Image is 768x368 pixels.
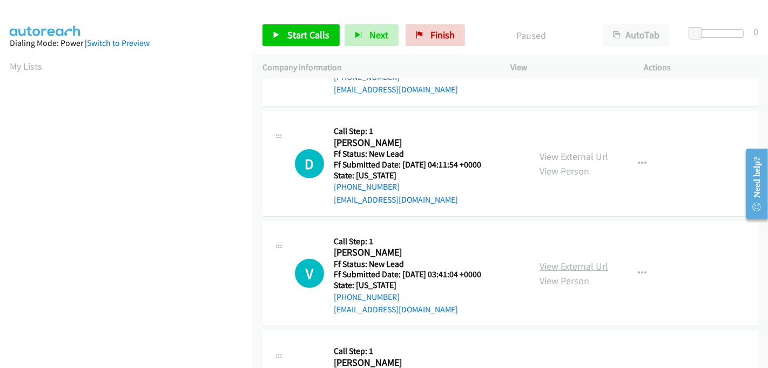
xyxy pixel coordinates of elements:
[87,38,150,48] a: Switch to Preview
[334,280,495,291] h5: State: [US_STATE]
[694,29,744,38] div: Delay between calls (in seconds)
[540,165,589,177] a: View Person
[262,61,491,74] p: Company Information
[295,259,324,288] h1: V
[295,149,324,178] div: The call is yet to be attempted
[262,24,340,46] a: Start Calls
[603,24,670,46] button: AutoTab
[10,37,243,50] div: Dialing Mode: Power |
[480,28,583,43] p: Paused
[334,292,400,302] a: [PHONE_NUMBER]
[334,259,495,270] h5: Ff Status: New Lead
[334,346,495,357] h5: Call Step: 1
[406,24,465,46] a: Finish
[334,72,400,82] a: [PHONE_NUMBER]
[334,149,495,159] h5: Ff Status: New Lead
[334,269,495,280] h5: Ff Submitted Date: [DATE] 03:41:04 +0000
[369,29,388,41] span: Next
[753,24,758,39] div: 0
[334,182,400,192] a: [PHONE_NUMBER]
[737,141,768,227] iframe: Resource Center
[295,149,324,178] h1: D
[334,159,495,170] h5: Ff Submitted Date: [DATE] 04:11:54 +0000
[540,260,608,272] a: View External Url
[510,61,625,74] p: View
[334,137,495,149] h2: [PERSON_NAME]
[334,84,458,95] a: [EMAIL_ADDRESS][DOMAIN_NAME]
[345,24,399,46] button: Next
[334,195,458,205] a: [EMAIL_ADDRESS][DOMAIN_NAME]
[334,126,495,137] h5: Call Step: 1
[295,259,324,288] div: The call is yet to be attempted
[334,304,458,315] a: [EMAIL_ADDRESS][DOMAIN_NAME]
[430,29,455,41] span: Finish
[287,29,329,41] span: Start Calls
[540,150,608,163] a: View External Url
[334,170,495,181] h5: State: [US_STATE]
[334,246,495,259] h2: [PERSON_NAME]
[334,236,495,247] h5: Call Step: 1
[644,61,759,74] p: Actions
[10,60,42,72] a: My Lists
[540,275,589,287] a: View Person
